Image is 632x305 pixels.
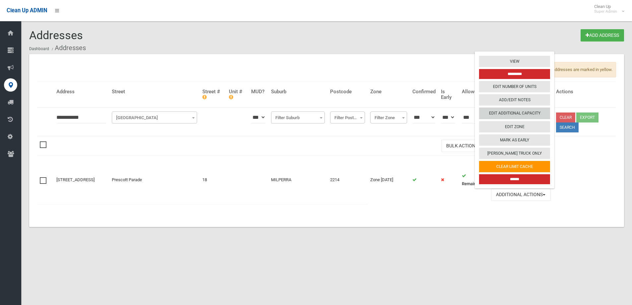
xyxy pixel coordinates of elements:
h4: Postcode [330,89,365,95]
h4: Unit # [229,89,246,100]
td: Zone [DATE] [368,156,410,204]
button: Search [556,122,579,132]
button: Export [576,113,598,122]
span: Unconfirmed addresses are marked in yellow. [520,62,616,77]
td: Prescott Parade [109,156,200,204]
a: Edit Number of Units [479,81,550,92]
span: Filter Postcode [332,113,363,122]
a: Edit Additional Capacity [479,108,550,119]
button: Bulk Actions [441,140,486,152]
a: [PERSON_NAME] Truck Only [479,148,550,159]
td: 1 [459,156,488,204]
h4: Confirmed [412,89,436,95]
small: Super Admin [594,9,617,14]
strong: Remaining: [462,181,483,186]
a: Edit Zone [479,121,550,132]
a: Add/Edit Notes [479,94,550,106]
span: Addresses [29,29,83,42]
span: Filter Zone [372,113,405,122]
a: View [479,56,550,67]
a: Clear [556,113,575,122]
button: Additional Actions [491,189,551,201]
span: Filter Street [112,112,197,123]
span: Filter Zone [370,112,407,123]
td: MILPERRA [268,156,327,204]
h4: Street # [202,89,224,100]
span: Filter Suburb [273,113,323,122]
h4: Suburb [271,89,324,95]
span: Filter Street [113,113,195,122]
a: Dashboard [29,46,49,51]
td: 2214 [327,156,368,204]
li: Addresses [50,42,86,54]
h4: Street [112,89,197,95]
h4: Address [56,89,106,95]
span: Clean Up ADMIN [7,7,47,14]
h4: Zone [370,89,407,95]
a: Clear Limit Cache [479,161,550,172]
h4: Is Early [441,89,456,100]
span: Filter Suburb [271,112,324,123]
a: [STREET_ADDRESS] [56,177,95,182]
span: Filter Postcode [330,112,365,123]
a: Add Address [581,29,624,41]
span: Clean Up [591,4,624,14]
h4: MUD? [251,89,266,95]
h4: Actions [556,89,613,95]
a: Mark As Early [479,134,550,146]
h4: Allowed [462,89,486,95]
td: 18 [200,156,226,204]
